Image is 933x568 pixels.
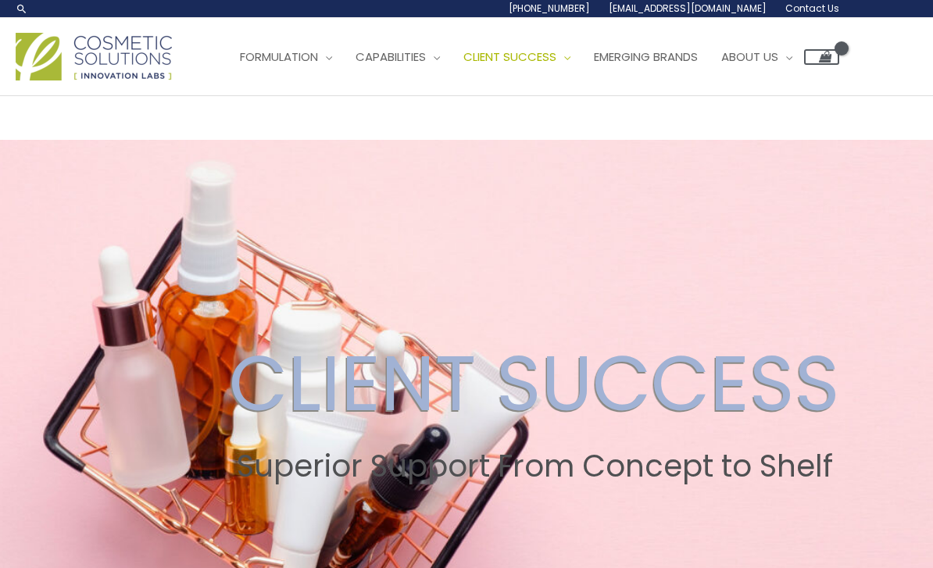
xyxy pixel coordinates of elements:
span: Capabilities [356,48,426,65]
span: Formulation [240,48,318,65]
h2: Superior Support From Concept to Shelf [229,448,840,484]
span: Contact Us [785,2,839,15]
span: [EMAIL_ADDRESS][DOMAIN_NAME] [609,2,767,15]
nav: Site Navigation [216,34,839,80]
h2: CLIENT SUCCESS [229,338,840,430]
a: Emerging Brands [582,34,710,80]
span: [PHONE_NUMBER] [509,2,590,15]
img: Cosmetic Solutions Logo [16,33,172,80]
span: Emerging Brands [594,48,698,65]
span: About Us [721,48,778,65]
a: View Shopping Cart, empty [804,49,839,65]
a: Client Success [452,34,582,80]
a: Capabilities [344,34,452,80]
a: Formulation [228,34,344,80]
a: About Us [710,34,804,80]
a: Search icon link [16,2,28,15]
span: Client Success [463,48,556,65]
